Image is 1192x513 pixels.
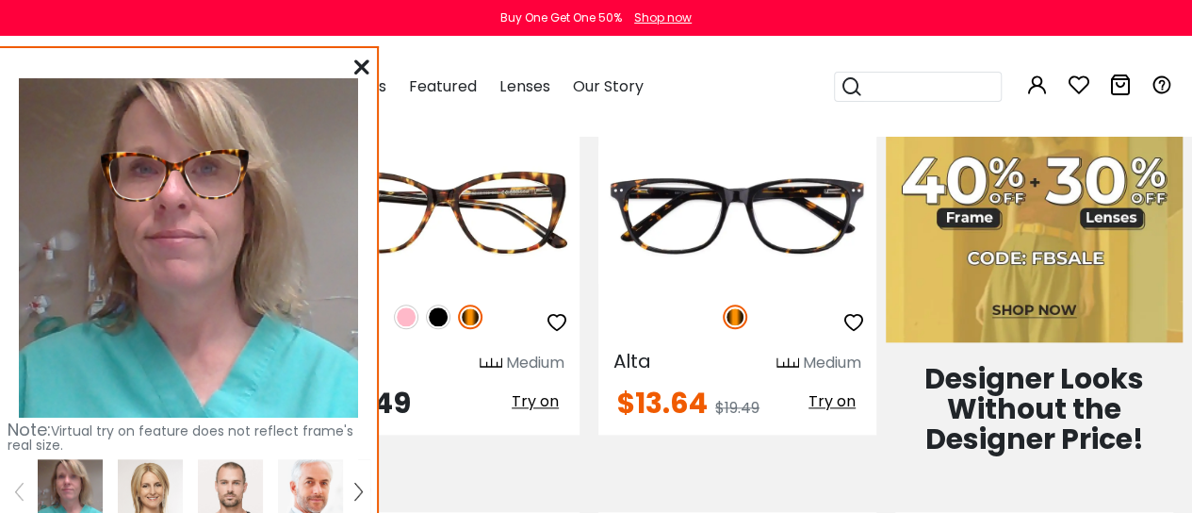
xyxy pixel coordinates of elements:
div: Buy One Get One 50% [500,9,622,26]
img: Black [426,305,450,329]
img: hwAAAAZJREFUAwDlc3KvWhSpYAAAAABJRU5ErkJggg== [19,78,358,418]
img: right.png [354,483,362,500]
img: Tortoise [458,305,482,329]
div: Medium [506,352,564,374]
span: Lenses [499,75,549,97]
a: Shop now [625,9,692,25]
div: Medium [803,352,861,374]
span: $13.64 [617,383,708,423]
button: Try on [506,389,564,414]
img: original.png [93,133,257,219]
img: Tortoise [723,305,747,329]
span: Try on [808,390,856,412]
div: Shop now [634,9,692,26]
img: Tortoise Truda - Acetate ,Universal Bridge Fit [302,145,580,284]
img: left.png [15,483,23,500]
img: Fashion Blowout Sale [886,77,1183,342]
span: Our Story [572,75,643,97]
span: Virtual try on feature does not reflect frame's real size. [8,422,353,455]
span: Try on [512,390,559,412]
span: Featured [409,75,477,97]
span: $19.49 [715,397,759,419]
span: Designer Looks Without the Designer Price! [924,358,1144,459]
img: Tortoise Alta - Acetate ,Universal Bridge Fit [598,145,876,284]
img: Pink [394,305,418,329]
button: Try on [803,389,861,414]
img: size ruler [776,356,799,371]
span: Note: [8,418,51,441]
span: Alta [613,348,651,374]
img: size ruler [480,356,502,371]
